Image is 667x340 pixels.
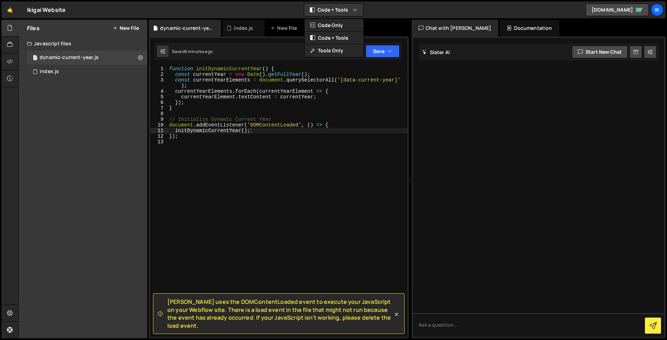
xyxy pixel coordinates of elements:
div: Javascript files [19,37,147,51]
button: Code + Tools [305,32,363,44]
button: Tools Only [305,44,363,57]
div: New File [270,25,300,32]
button: Start new chat [572,46,628,58]
div: 7 [150,105,168,111]
div: 3 [150,77,168,89]
div: 11 [150,128,168,133]
div: index.js [40,68,59,75]
div: Documentation [500,20,559,37]
div: Chat with [PERSON_NAME] [412,20,499,37]
span: 1 [33,55,37,61]
div: 13 [150,139,168,145]
div: dynamic-current-year.js [40,54,99,61]
a: [DOMAIN_NAME] [586,4,649,16]
h2: Files [27,24,40,32]
div: dynamic-current-year.js [160,25,213,32]
div: Saved [172,48,213,54]
div: index.js [234,25,253,32]
button: New File [113,25,139,31]
h2: Slater AI [422,49,450,55]
div: 10 [150,122,168,128]
div: 9 [150,117,168,122]
button: Save [366,45,400,58]
div: index.js [27,65,147,79]
a: 🤙 [1,1,19,18]
a: Ik [651,4,663,16]
div: 6 minutes ago [185,48,213,54]
div: 16677/45518.js [27,51,147,65]
div: 6 [150,100,168,105]
div: 12 [150,133,168,139]
div: 1 [150,66,168,72]
div: 2 [150,72,168,77]
button: Code Only [305,19,363,32]
div: 8 [150,111,168,117]
span: [PERSON_NAME] uses the DOMContentLoaded event to execute your JavaScript on your Webflow site. Th... [167,298,393,329]
div: Ikigai Website [27,6,66,14]
div: 5 [150,94,168,100]
div: 4 [150,89,168,94]
button: Code + Tools [304,4,363,16]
